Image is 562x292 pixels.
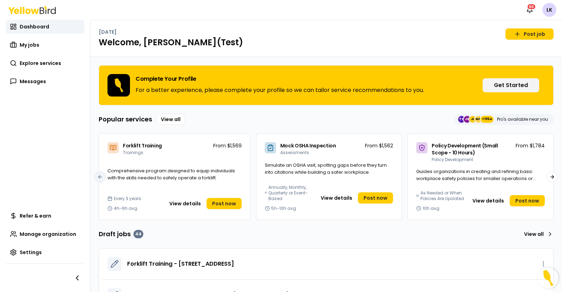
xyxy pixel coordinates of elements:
span: Refer & earn [20,212,51,219]
a: Explore services [6,56,84,70]
span: 4h-6h avg [114,206,137,211]
span: Annually, Monthly, Quarterly or Event-Based [268,185,314,201]
div: Complete Your ProfileFor a better experience, please complete your profile so we can tailor servi... [99,65,554,105]
span: Policy Development (Small Scope - 10 Hours) [432,142,498,156]
p: [DATE] [99,28,117,35]
h3: Complete Your Profile [136,76,424,82]
h1: Welcome, [PERSON_NAME](Test) [99,37,554,48]
p: From $1,784 [516,142,545,149]
span: JG [464,116,471,123]
span: LK [542,3,556,17]
a: Settings [6,245,84,259]
p: Pro's available near you [497,117,548,122]
button: 60 [523,3,537,17]
div: 44 [133,230,143,238]
button: View details [316,192,357,204]
span: Messages [20,78,46,85]
span: Assessments [280,150,309,155]
span: Manage organization [20,231,76,238]
button: Get Started [483,78,539,92]
a: Manage organization [6,227,84,241]
span: TC [458,116,465,123]
button: View details [165,198,205,209]
span: Every 3 years [114,196,141,201]
span: 5h-10h avg [271,206,296,211]
span: 10h avg [423,206,439,211]
span: Dashboard [20,23,49,30]
span: Post now [515,197,539,204]
span: As Needed or When Policies Are Updated [420,190,465,201]
a: Post job [505,28,554,40]
span: My jobs [20,41,39,48]
h3: Popular services [99,114,152,124]
p: From $1,562 [365,142,393,149]
span: Simulate an OSHA visit, spotting gaps before they turn into citations while building a safer work... [265,162,387,175]
span: Settings [20,249,42,256]
span: MH [475,116,482,123]
span: Comprehensive program designed to equip individuals with the skills needed to safely operate a fo... [107,167,235,181]
span: Policy Development [432,157,473,162]
a: Refer & earn [6,209,84,223]
a: Forklift Training - [STREET_ADDRESS] [127,260,234,268]
button: Open Resource Center [537,267,558,288]
span: Post now [212,200,236,207]
a: View all [521,228,554,240]
div: 60 [527,4,536,10]
a: Dashboard [6,20,84,34]
a: Messages [6,74,84,88]
span: +1954 [482,116,492,123]
span: Explore services [20,60,61,67]
a: My jobs [6,38,84,52]
p: For a better experience, please complete your profile so we can tailor service recommendations to... [136,86,424,94]
span: Trainings [123,150,143,155]
span: Forklift Training [123,142,162,149]
a: View all [156,114,185,125]
span: Guides organizations in creating and refining basic workplace safety policies for smaller operati... [416,168,536,188]
h3: Draft jobs [99,229,143,239]
span: Mock OSHA Inspection [280,142,336,149]
a: Post now [358,192,393,204]
span: Post now [364,194,387,201]
button: View details [468,195,508,206]
p: From $1,569 [213,142,242,149]
a: Post now [510,195,545,206]
span: JL [469,116,476,123]
a: Post now [207,198,242,209]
